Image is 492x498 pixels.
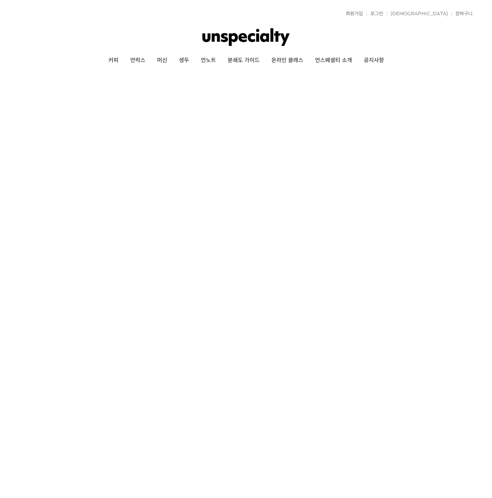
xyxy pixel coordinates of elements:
a: 머신 [151,51,173,70]
a: 회원가입 [342,11,363,16]
img: 언스페셜티 몰 [202,25,290,49]
a: 생두 [173,51,195,70]
a: 로그인 [366,11,383,16]
a: 언럭스 [124,51,151,70]
a: 커피 [103,51,124,70]
a: 장바구니 [451,11,473,16]
a: 온라인 클래스 [265,51,309,70]
a: 공지사항 [358,51,390,70]
a: 언노트 [195,51,222,70]
a: 분쇄도 가이드 [222,51,265,70]
a: 언스페셜티 소개 [309,51,358,70]
a: [DEMOGRAPHIC_DATA] [387,11,448,16]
